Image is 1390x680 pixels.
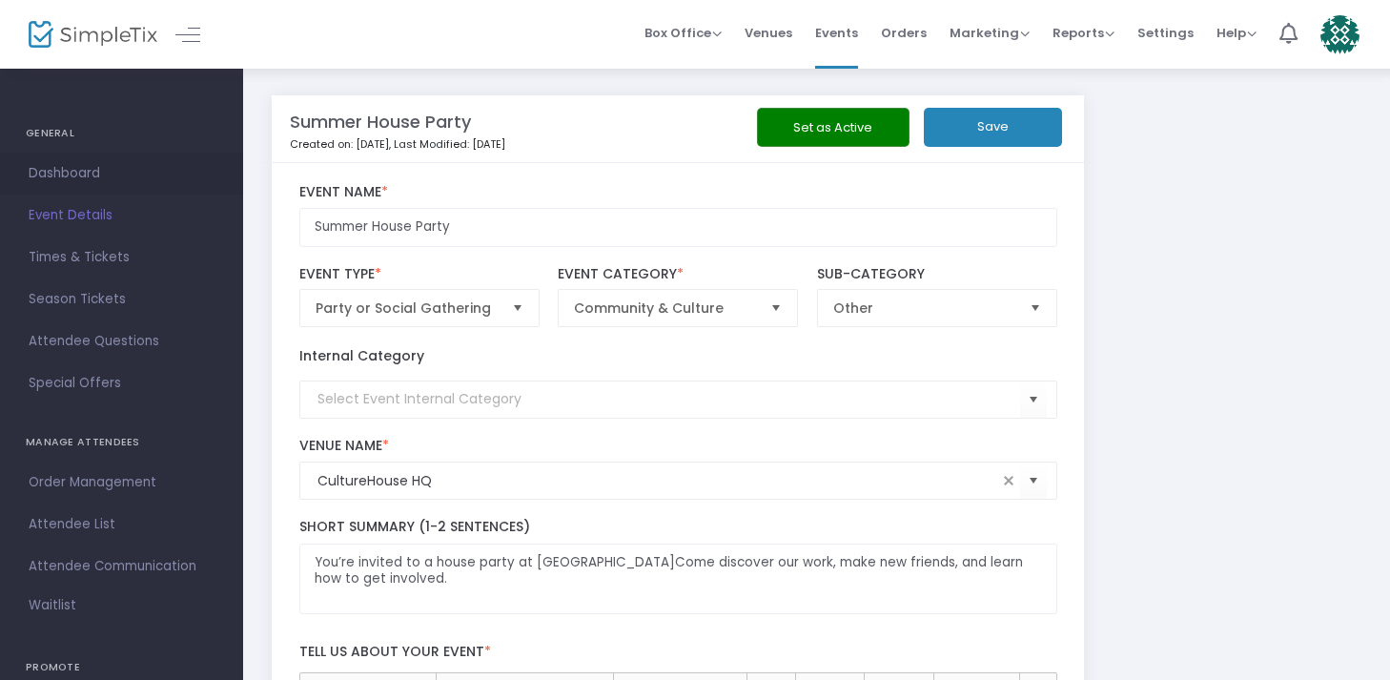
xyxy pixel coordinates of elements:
[299,208,1057,247] input: Enter Event Name
[558,266,798,283] label: Event Category
[299,438,1057,455] label: Venue Name
[317,471,997,491] input: Select Venue
[1216,24,1257,42] span: Help
[1020,380,1047,419] button: Select
[299,517,530,536] span: Short Summary (1-2 Sentences)
[29,470,215,495] span: Order Management
[26,114,217,153] h4: GENERAL
[290,109,471,134] m-panel-title: Summer House Party
[1053,24,1114,42] span: Reports
[574,299,755,318] span: Community & Culture
[290,136,807,153] p: Created on: [DATE]
[1020,462,1047,501] button: Select
[316,299,497,318] span: Party or Social Gathering
[290,633,1067,672] label: Tell us about your event
[815,9,858,57] span: Events
[299,346,424,366] label: Internal Category
[29,329,215,354] span: Attendee Questions
[1137,9,1194,57] span: Settings
[29,245,215,270] span: Times & Tickets
[29,512,215,537] span: Attendee List
[950,24,1030,42] span: Marketing
[29,161,215,186] span: Dashboard
[317,389,1020,409] input: Select Event Internal Category
[29,371,215,396] span: Special Offers
[29,287,215,312] span: Season Tickets
[757,108,910,147] button: Set as Active
[26,423,217,462] h4: MANAGE ATTENDEES
[644,24,722,42] span: Box Office
[504,290,531,326] button: Select
[1022,290,1049,326] button: Select
[924,108,1062,147] button: Save
[763,290,789,326] button: Select
[29,203,215,228] span: Event Details
[299,266,540,283] label: Event Type
[881,9,927,57] span: Orders
[817,266,1057,283] label: Sub-Category
[389,136,505,152] span: , Last Modified: [DATE]
[833,299,1014,318] span: Other
[29,554,215,579] span: Attendee Communication
[29,596,76,615] span: Waitlist
[299,184,1057,201] label: Event Name
[745,9,792,57] span: Venues
[997,469,1020,492] span: clear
